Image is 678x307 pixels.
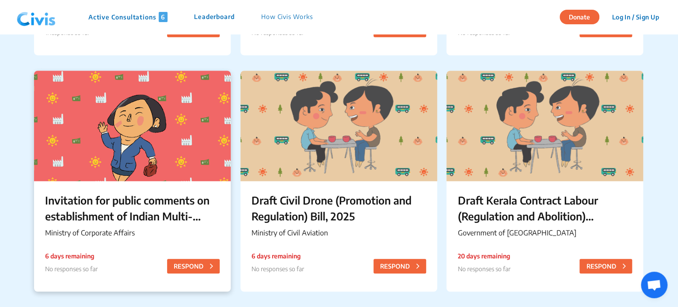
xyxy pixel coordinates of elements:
p: 6 days remaining [45,251,98,261]
p: Draft Kerala Contract Labour (Regulation and Abolition) (Amendment) Rules, 2025 [457,192,632,224]
a: Donate [560,12,606,21]
a: Draft Civil Drone (Promotion and Regulation) Bill, 2025Ministry of Civil Aviation6 days remaining... [240,71,437,292]
button: Donate [560,10,599,24]
span: No responses so far [45,265,98,273]
div: Open chat [641,272,667,298]
button: RESPOND [579,259,632,273]
p: Ministry of Corporate Affairs [45,227,220,238]
button: RESPOND [373,259,426,273]
button: Log In / Sign Up [606,10,665,24]
p: Invitation for public comments on establishment of Indian Multi-Disciplinary Partnership (MDP) firms [45,192,220,224]
p: 20 days remaining [457,251,510,261]
a: Draft Kerala Contract Labour (Regulation and Abolition) (Amendment) Rules, 2025Government of [GEO... [446,71,643,292]
p: Government of [GEOGRAPHIC_DATA] [457,227,632,238]
a: Invitation for public comments on establishment of Indian Multi-Disciplinary Partnership (MDP) fi... [34,71,231,292]
p: Leaderboard [194,12,235,22]
p: Draft Civil Drone (Promotion and Regulation) Bill, 2025 [251,192,426,224]
span: 6 [159,12,168,22]
span: No responses so far [251,265,304,273]
p: How Civis Works [261,12,313,22]
p: 6 days remaining [251,251,304,261]
p: Active Consultations [88,12,168,22]
button: RESPOND [167,259,220,273]
span: No responses so far [457,265,510,273]
p: Ministry of Civil Aviation [251,227,426,238]
img: navlogo.png [13,4,59,30]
